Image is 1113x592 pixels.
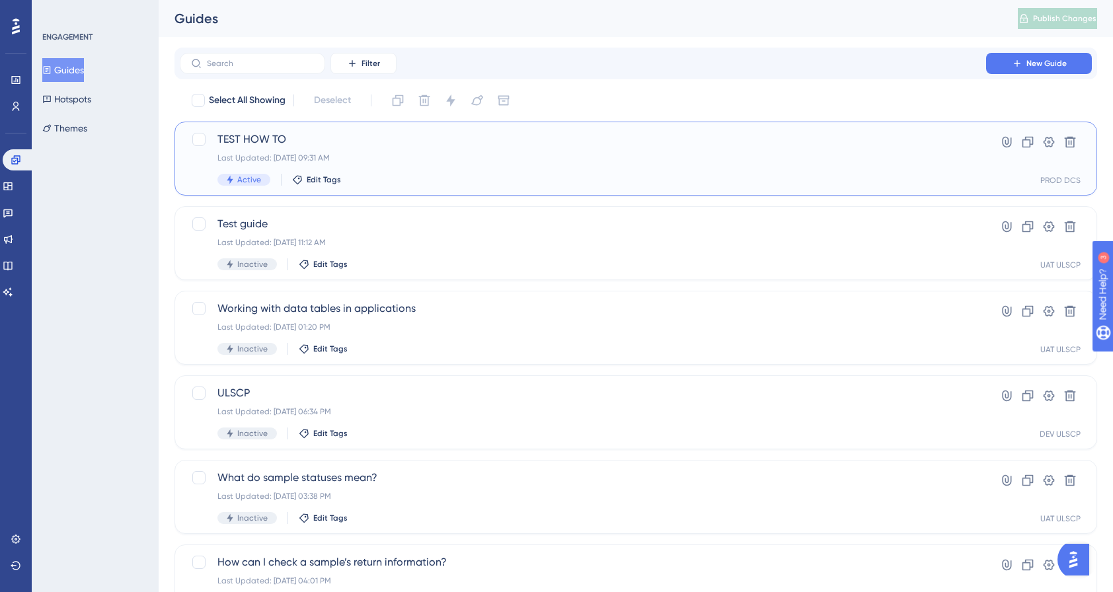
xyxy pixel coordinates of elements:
[217,470,948,486] span: What do sample statuses mean?
[217,491,948,501] div: Last Updated: [DATE] 03:38 PM
[217,216,948,232] span: Test guide
[217,131,948,147] span: TEST HOW TO
[237,344,268,354] span: Inactive
[330,53,397,74] button: Filter
[217,322,948,332] div: Last Updated: [DATE] 01:20 PM
[313,428,348,439] span: Edit Tags
[299,344,348,354] button: Edit Tags
[217,301,948,316] span: Working with data tables in applications
[42,87,91,111] button: Hotspots
[1026,58,1067,69] span: New Guide
[313,513,348,523] span: Edit Tags
[237,259,268,270] span: Inactive
[314,92,351,108] span: Deselect
[1040,344,1081,355] div: UAT ULSCP
[1040,429,1081,439] div: DEV ULSCP
[42,116,87,140] button: Themes
[1018,8,1097,29] button: Publish Changes
[986,53,1092,74] button: New Guide
[217,554,948,570] span: How can I check a sample’s return information?
[1040,175,1081,186] div: PROD DCS
[292,174,341,185] button: Edit Tags
[237,513,268,523] span: Inactive
[1040,260,1081,270] div: UAT ULSCP
[1033,13,1096,24] span: Publish Changes
[42,32,93,42] div: ENGAGEMENT
[237,428,268,439] span: Inactive
[299,513,348,523] button: Edit Tags
[299,259,348,270] button: Edit Tags
[217,237,948,248] div: Last Updated: [DATE] 11:12 AM
[31,3,83,19] span: Need Help?
[362,58,380,69] span: Filter
[313,344,348,354] span: Edit Tags
[1040,513,1081,524] div: UAT ULSCP
[209,92,286,108] span: Select All Showing
[299,428,348,439] button: Edit Tags
[217,385,948,401] span: ULSCP
[217,153,948,163] div: Last Updated: [DATE] 09:31 AM
[237,174,261,185] span: Active
[92,7,96,17] div: 3
[217,575,948,586] div: Last Updated: [DATE] 04:01 PM
[174,9,985,28] div: Guides
[302,89,363,112] button: Deselect
[307,174,341,185] span: Edit Tags
[217,406,948,417] div: Last Updated: [DATE] 06:34 PM
[1057,540,1097,579] iframe: UserGuiding AI Assistant Launcher
[313,259,348,270] span: Edit Tags
[42,58,84,82] button: Guides
[207,59,314,68] input: Search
